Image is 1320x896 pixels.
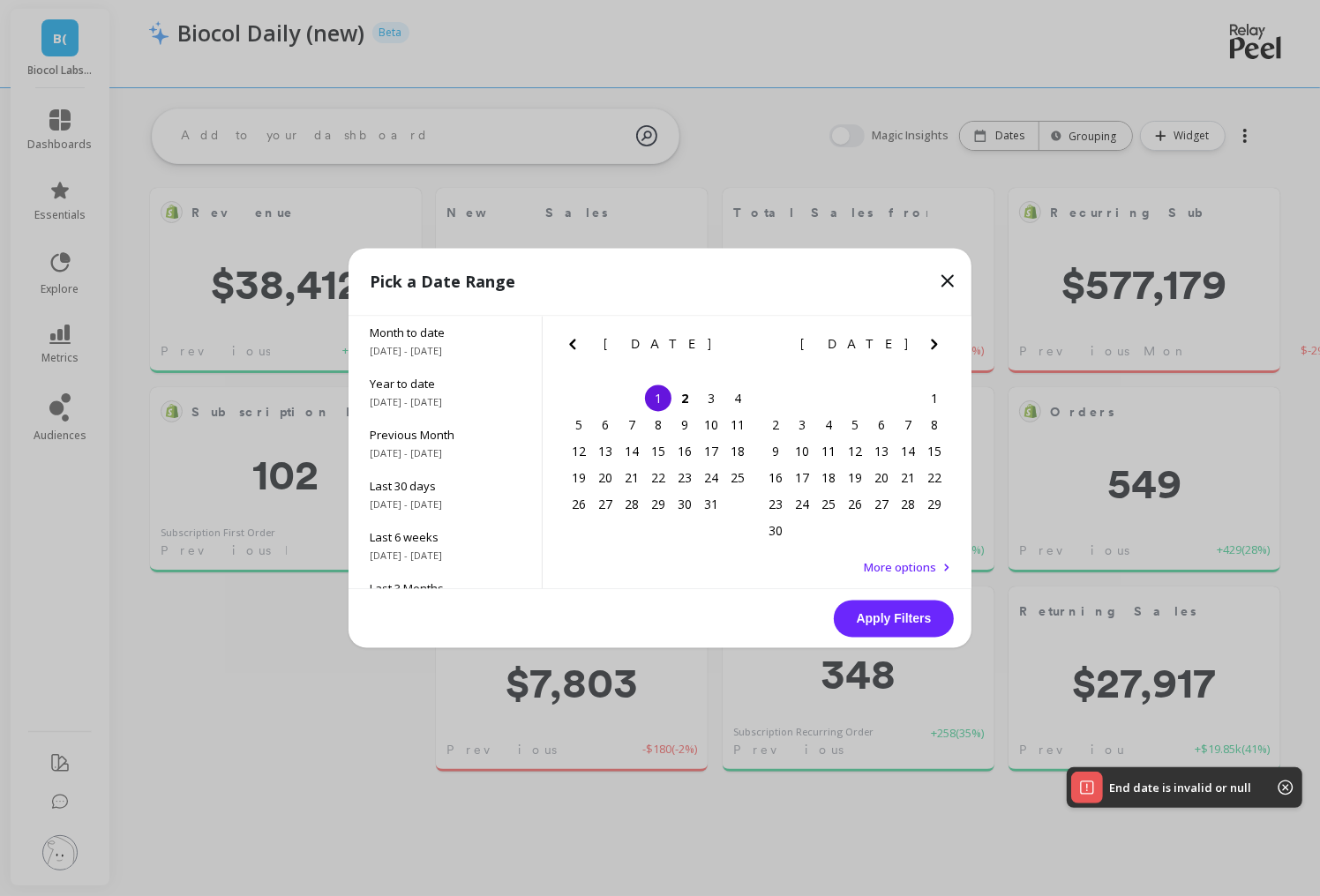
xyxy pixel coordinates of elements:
div: Choose Thursday, October 2nd, 2025 [671,385,698,412]
div: Choose Wednesday, November 26th, 2025 [842,491,868,518]
div: Choose Thursday, October 30th, 2025 [671,491,698,518]
div: Choose Friday, November 28th, 2025 [895,491,921,518]
div: Choose Thursday, November 6th, 2025 [868,412,895,438]
div: Choose Wednesday, October 1st, 2025 [645,385,671,412]
div: Choose Monday, November 3rd, 2025 [789,412,815,438]
div: Choose Thursday, October 23rd, 2025 [671,465,698,491]
span: Year to date [370,377,521,392]
span: [DATE] - [DATE] [370,396,521,410]
div: Choose Monday, October 6th, 2025 [592,412,619,438]
div: Choose Friday, October 3rd, 2025 [698,385,724,412]
div: Choose Wednesday, November 12th, 2025 [842,438,868,465]
div: Choose Saturday, October 18th, 2025 [724,438,751,465]
div: Choose Thursday, November 20th, 2025 [868,465,895,491]
p: Pick a Date Range [370,270,515,295]
button: Previous Month [759,334,787,362]
div: Choose Monday, November 10th, 2025 [789,438,815,465]
div: Choose Saturday, November 22nd, 2025 [921,465,948,491]
div: Choose Wednesday, November 5th, 2025 [842,412,868,438]
div: Choose Thursday, November 13th, 2025 [868,438,895,465]
span: Month to date [370,325,521,341]
div: Choose Sunday, November 16th, 2025 [762,465,789,491]
div: Choose Sunday, November 2nd, 2025 [762,412,789,438]
span: [DATE] - [DATE] [370,447,521,461]
div: Choose Friday, November 21st, 2025 [895,465,921,491]
p: End date is invalid or null [1109,780,1251,795]
div: Choose Friday, November 7th, 2025 [895,412,921,438]
span: [DATE] [800,338,911,352]
div: Choose Friday, October 17th, 2025 [698,438,724,465]
div: Choose Sunday, November 23rd, 2025 [762,491,789,518]
div: Choose Sunday, November 9th, 2025 [762,438,789,465]
div: Choose Wednesday, October 15th, 2025 [645,438,671,465]
div: Choose Monday, October 27th, 2025 [592,491,619,518]
span: Last 3 Months [370,581,521,597]
div: Choose Tuesday, October 28th, 2025 [619,491,645,518]
div: Choose Saturday, November 8th, 2025 [921,412,948,438]
div: Choose Wednesday, October 22nd, 2025 [645,465,671,491]
span: Previous Month [370,428,521,444]
span: Last 6 weeks [370,530,521,546]
div: Choose Monday, November 24th, 2025 [789,491,815,518]
div: Choose Sunday, October 26th, 2025 [566,491,592,518]
div: Choose Sunday, October 5th, 2025 [566,412,592,438]
button: Previous Month [562,334,590,362]
div: Choose Sunday, November 30th, 2025 [762,518,789,544]
span: [DATE] - [DATE] [370,549,521,564]
div: Choose Friday, October 10th, 2025 [698,412,724,438]
div: Choose Wednesday, November 19th, 2025 [842,465,868,491]
span: More options [864,560,936,576]
div: Choose Saturday, October 4th, 2025 [724,385,751,412]
div: Choose Tuesday, October 14th, 2025 [619,438,645,465]
div: month 2025-10 [566,385,751,518]
div: Choose Thursday, November 27th, 2025 [868,491,895,518]
span: [DATE] [604,338,714,352]
button: Next Month [727,334,755,362]
div: Choose Saturday, October 11th, 2025 [724,412,751,438]
div: Choose Wednesday, October 29th, 2025 [645,491,671,518]
div: Choose Friday, November 14th, 2025 [895,438,921,465]
button: Next Month [924,334,952,362]
div: Choose Saturday, October 25th, 2025 [724,465,751,491]
span: [DATE] - [DATE] [370,498,521,512]
div: Choose Monday, October 20th, 2025 [592,465,619,491]
div: Choose Tuesday, October 21st, 2025 [619,465,645,491]
div: Choose Saturday, November 29th, 2025 [921,491,948,518]
span: Last 30 days [370,479,521,495]
div: Choose Saturday, November 1st, 2025 [921,385,948,412]
button: Apply Filters [834,601,954,638]
div: Choose Tuesday, November 4th, 2025 [815,412,842,438]
div: Choose Friday, October 31st, 2025 [698,491,724,518]
div: Choose Monday, October 13th, 2025 [592,438,619,465]
div: month 2025-11 [762,385,948,544]
div: Choose Monday, November 17th, 2025 [789,465,815,491]
div: Choose Tuesday, October 7th, 2025 [619,412,645,438]
div: Choose Friday, October 24th, 2025 [698,465,724,491]
div: Choose Wednesday, October 8th, 2025 [645,412,671,438]
div: Choose Tuesday, November 18th, 2025 [815,465,842,491]
div: Choose Saturday, November 15th, 2025 [921,438,948,465]
span: [DATE] - [DATE] [370,345,521,359]
div: Choose Sunday, October 12th, 2025 [566,438,592,465]
div: Choose Thursday, October 9th, 2025 [671,412,698,438]
div: Choose Thursday, October 16th, 2025 [671,438,698,465]
div: Choose Tuesday, November 11th, 2025 [815,438,842,465]
div: Choose Tuesday, November 25th, 2025 [815,491,842,518]
div: Choose Sunday, October 19th, 2025 [566,465,592,491]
